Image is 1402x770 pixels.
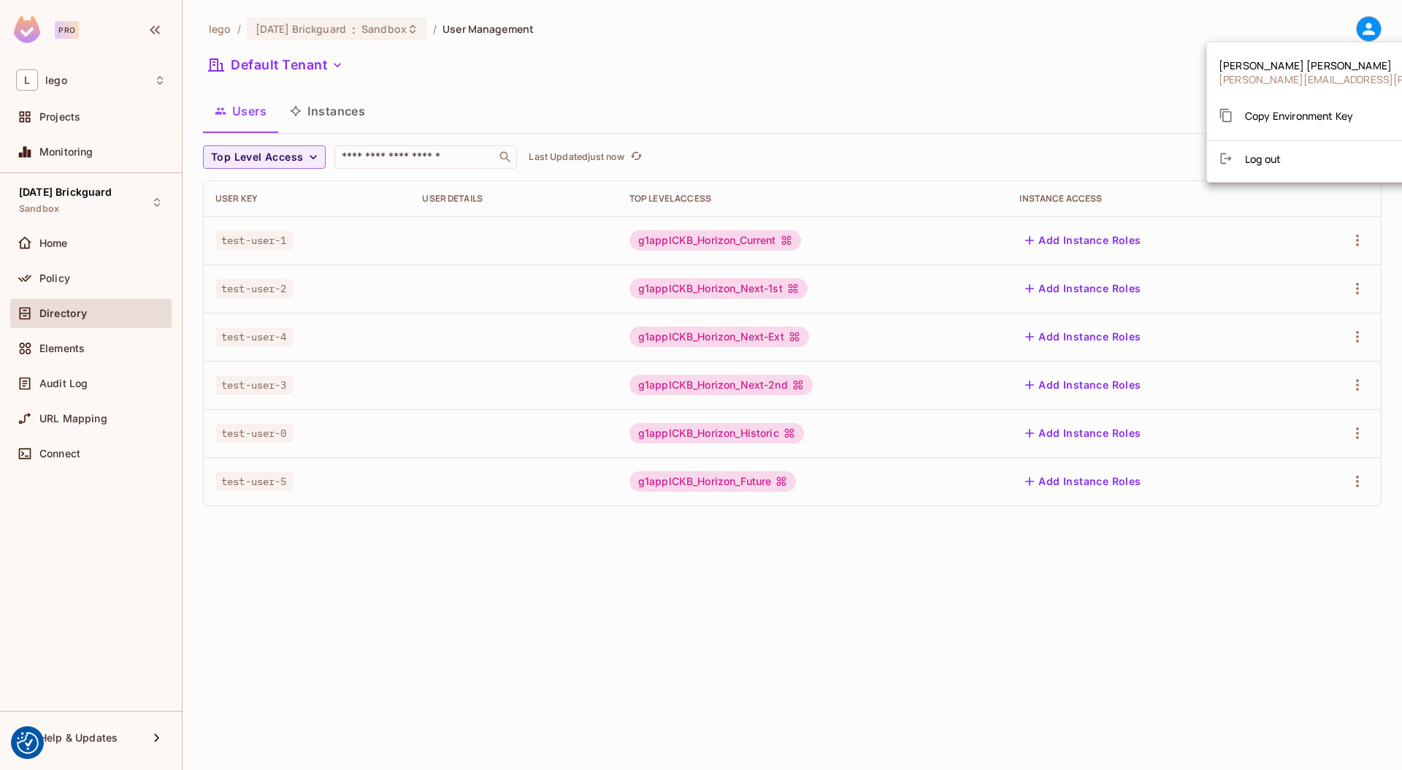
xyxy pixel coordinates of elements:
[17,732,39,754] button: Consent Preferences
[17,732,39,754] img: Revisit consent button
[1245,152,1281,166] span: Log out
[1245,109,1353,123] span: Copy Environment Key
